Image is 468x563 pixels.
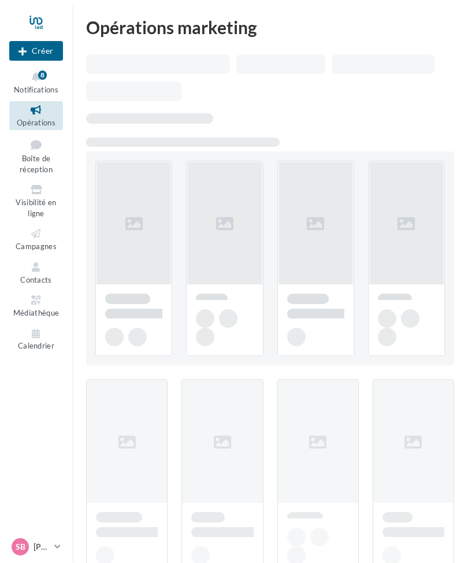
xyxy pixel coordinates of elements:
span: Médiathèque [13,308,60,317]
a: Boîte de réception [9,135,63,177]
span: Visibilité en ligne [16,198,56,218]
a: Campagnes [9,225,63,253]
a: Médiathèque [9,291,63,320]
a: Contacts [9,258,63,287]
div: 8 [38,71,47,80]
div: Opérations marketing [86,18,454,36]
a: Opérations [9,101,63,129]
span: Campagnes [16,242,57,251]
a: Calendrier [9,325,63,353]
button: Créer [9,41,63,61]
a: SB [PERSON_NAME] [9,536,63,558]
button: Notifications 8 [9,68,63,97]
span: Contacts [20,275,52,284]
span: Opérations [17,118,55,127]
span: Calendrier [18,342,54,351]
a: Visibilité en ligne [9,181,63,220]
p: [PERSON_NAME] [34,541,50,553]
span: Boîte de réception [20,154,53,174]
span: SB [16,541,25,553]
div: Nouvelle campagne [9,41,63,61]
span: Notifications [14,85,58,94]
